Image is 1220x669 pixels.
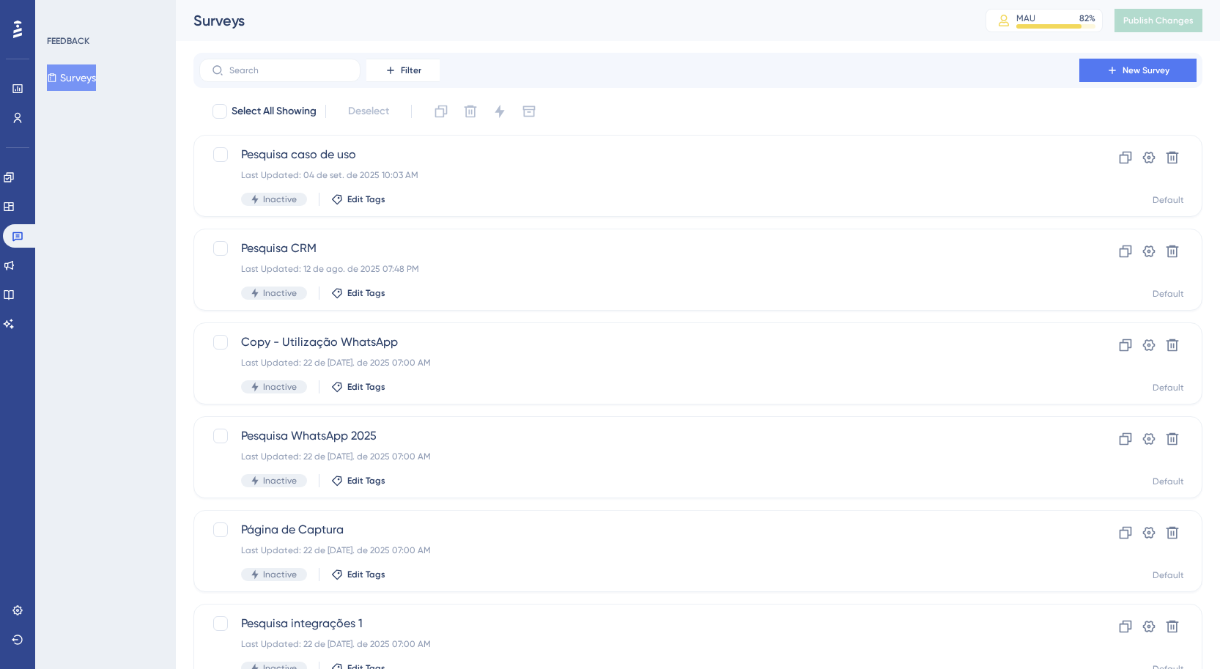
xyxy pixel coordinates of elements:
button: New Survey [1079,59,1197,82]
button: Surveys [47,64,96,91]
span: New Survey [1123,64,1169,76]
span: Inactive [263,475,297,487]
div: Last Updated: 04 de set. de 2025 10:03 AM [241,169,1038,181]
button: Edit Tags [331,381,385,393]
button: Edit Tags [331,287,385,299]
span: Filter [401,64,421,76]
button: Edit Tags [331,193,385,205]
span: Edit Tags [347,569,385,580]
span: Pesquisa caso de uso [241,146,1038,163]
div: MAU [1016,12,1035,24]
div: Default [1153,569,1184,581]
span: Edit Tags [347,475,385,487]
div: FEEDBACK [47,35,89,47]
span: Select All Showing [232,103,317,120]
span: Página de Captura [241,521,1038,539]
span: Inactive [263,193,297,205]
span: Pesquisa integrações 1 [241,615,1038,632]
span: Pesquisa CRM [241,240,1038,257]
span: Inactive [263,381,297,393]
span: Deselect [348,103,389,120]
div: Last Updated: 22 de [DATE]. de 2025 07:00 AM [241,451,1038,462]
button: Edit Tags [331,569,385,580]
span: Edit Tags [347,287,385,299]
div: Default [1153,194,1184,206]
input: Search [229,65,348,75]
span: Inactive [263,569,297,580]
span: Pesquisa WhatsApp 2025 [241,427,1038,445]
div: Last Updated: 22 de [DATE]. de 2025 07:00 AM [241,544,1038,556]
button: Publish Changes [1114,9,1202,32]
div: Last Updated: 22 de [DATE]. de 2025 07:00 AM [241,357,1038,369]
div: Surveys [193,10,949,31]
button: Edit Tags [331,475,385,487]
button: Deselect [335,98,402,125]
button: Filter [366,59,440,82]
div: Last Updated: 12 de ago. de 2025 07:48 PM [241,263,1038,275]
span: Edit Tags [347,381,385,393]
span: Copy - Utilização WhatsApp [241,333,1038,351]
div: 82 % [1079,12,1095,24]
div: Default [1153,476,1184,487]
div: Default [1153,288,1184,300]
div: Last Updated: 22 de [DATE]. de 2025 07:00 AM [241,638,1038,650]
span: Inactive [263,287,297,299]
span: Edit Tags [347,193,385,205]
div: Default [1153,382,1184,393]
span: Publish Changes [1123,15,1194,26]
